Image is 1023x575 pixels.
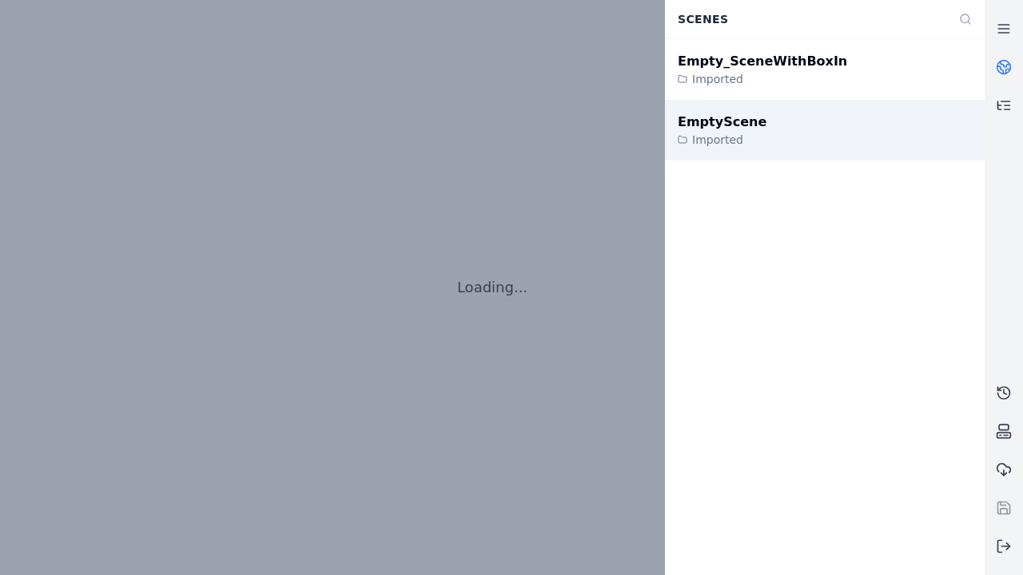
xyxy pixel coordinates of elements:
[457,276,527,299] p: Loading...
[668,4,949,34] div: Scenes
[678,113,766,132] div: EmptyScene
[678,132,766,148] div: Imported
[678,71,847,87] div: Imported
[678,52,847,71] div: Empty_SceneWithBoxIn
